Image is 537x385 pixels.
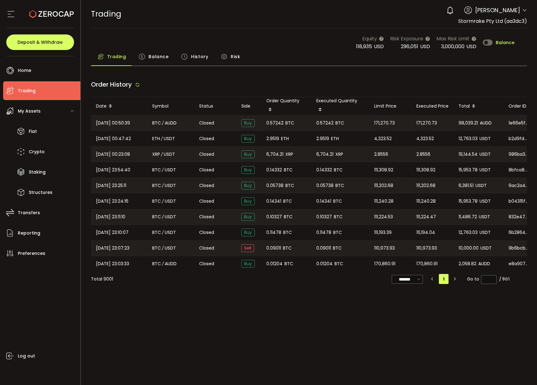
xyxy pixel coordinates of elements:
[165,260,177,267] span: AUDD
[509,167,529,173] span: 8bfca8ba-964a-487e-bda8-befa44546052
[362,35,377,43] span: Equity
[18,352,35,361] span: Log out
[316,119,334,127] span: 0.57242
[96,166,130,174] span: [DATE] 23:54:40
[241,135,255,143] span: Buy
[162,198,164,205] em: /
[459,119,478,127] span: 98,039.21
[266,151,284,158] span: 6,704.21
[152,260,161,267] span: BTC
[261,97,311,115] div: Order Quantity
[374,43,384,50] span: USD
[416,182,435,189] span: 111,202.68
[241,166,255,174] span: Buy
[152,198,161,205] span: BTC
[285,182,294,189] span: BTC
[416,166,435,174] span: 111,308.92
[285,119,294,127] span: BTC
[496,40,514,45] span: Balance
[509,120,529,126] span: 1e66e5f1-2569-4506-af43-ceebe9e81c17
[152,166,161,174] span: BTC
[480,119,492,127] span: AUDD
[161,151,163,158] em: /
[18,107,41,116] span: My Assets
[316,151,334,158] span: 6,704.21
[162,245,164,252] em: /
[152,151,160,158] span: XRP
[316,198,331,205] span: 0.14341
[333,198,342,205] span: BTC
[152,213,161,220] span: BTC
[266,135,279,142] span: 2.9519
[475,6,520,14] span: [PERSON_NAME]
[333,245,342,252] span: BTC
[509,229,529,236] span: 6b286499-37e7-49c2-bb9b-6f3b32d539f2
[459,245,479,252] span: 10,000.00
[147,103,194,110] div: Symbol
[311,97,369,115] div: Executed Quantity
[29,147,45,156] span: Crypto
[164,135,175,142] span: USDT
[479,166,491,174] span: USDT
[241,119,255,127] span: Buy
[18,208,40,217] span: Transfers
[416,245,437,252] span: 110,973.93
[316,245,331,252] span: 0.09011
[96,182,126,189] span: [DATE] 23:25:11
[478,260,490,267] span: AUDD
[479,135,491,142] span: USDT
[241,182,255,190] span: Buy
[509,135,529,142] span: b2d9fd47-985e-42c6-84e9-113b3bd5bb09
[241,197,255,205] span: Buy
[334,166,343,174] span: BTC
[416,213,436,220] span: 111,224.47
[165,213,176,220] span: USDT
[152,135,160,142] span: ETH
[162,166,164,174] em: /
[152,119,161,127] span: BTC
[241,260,255,268] span: Buy
[467,275,497,283] span: Go to
[416,229,435,236] span: 111,194.04
[241,150,255,158] span: Buy
[165,166,176,174] span: USDT
[241,244,254,252] span: Sell
[96,229,128,236] span: [DATE] 23:10:07
[107,50,126,63] span: Trading
[91,80,132,89] span: Order History
[316,182,334,189] span: 0.05738
[459,182,474,189] span: 6,381.51
[335,151,343,158] span: XRP
[91,101,147,112] div: Date
[509,245,529,251] span: 9b6bcb3a-fa93-443b-8452-185402c01dc3
[266,245,281,252] span: 0.09011
[283,229,292,236] span: BTC
[266,166,282,174] span: 0.14332
[316,135,329,142] span: 2.9519
[91,276,113,282] div: Total 9001
[29,188,53,197] span: Structures
[199,167,214,173] span: Closed
[199,229,214,236] span: Closed
[374,198,394,205] span: 111,240.28
[96,198,128,205] span: [DATE] 23:24:16
[241,213,255,221] span: Buy
[374,213,393,220] span: 111,224.53
[162,182,164,189] em: /
[335,119,344,127] span: BTC
[420,43,430,50] span: USD
[241,229,255,236] span: Buy
[18,249,45,258] span: Preferences
[416,151,430,158] span: 2.8556
[6,34,74,50] button: Deposit & Withdraw
[459,166,478,174] span: 15,953.78
[331,135,339,142] span: ETH
[266,229,281,236] span: 0.11478
[335,182,344,189] span: BTC
[96,151,130,158] span: [DATE] 00:23:08
[374,135,392,142] span: 4,323.52
[161,135,163,142] em: /
[18,229,40,238] span: Reporting
[499,276,509,282] div: / 901
[369,103,411,110] div: Limit Price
